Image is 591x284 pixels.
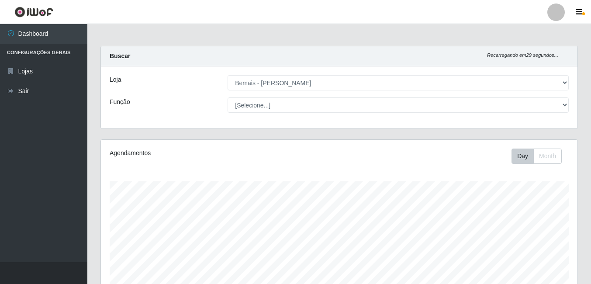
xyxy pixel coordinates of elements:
[533,149,562,164] button: Month
[512,149,569,164] div: Toolbar with button groups
[110,75,121,84] label: Loja
[110,97,130,107] label: Função
[487,52,558,58] i: Recarregando em 29 segundos...
[512,149,562,164] div: First group
[110,149,293,158] div: Agendamentos
[14,7,53,17] img: CoreUI Logo
[512,149,534,164] button: Day
[110,52,130,59] strong: Buscar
